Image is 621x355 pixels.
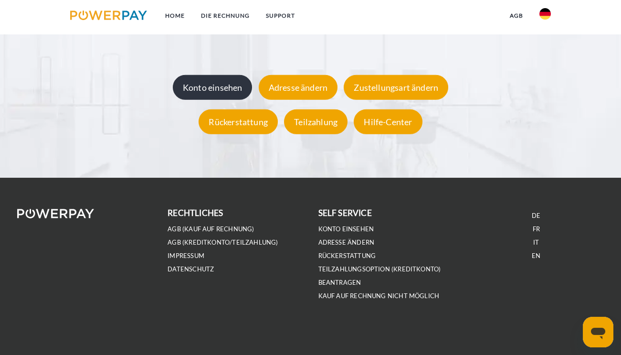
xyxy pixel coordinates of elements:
[502,7,531,24] a: agb
[170,82,255,93] a: Konto einsehen
[533,238,539,247] a: IT
[173,75,253,100] div: Konto einsehen
[168,252,204,260] a: IMPRESSUM
[258,7,303,24] a: SUPPORT
[341,82,451,93] a: Zustellungsart ändern
[344,75,448,100] div: Zustellungsart ändern
[354,109,422,134] div: Hilfe-Center
[284,109,347,134] div: Teilzahlung
[532,212,540,220] a: DE
[318,208,372,218] b: self service
[256,82,340,93] a: Adresse ändern
[157,7,193,24] a: Home
[168,238,278,247] a: AGB (Kreditkonto/Teilzahlung)
[196,117,280,127] a: Rückerstattung
[583,317,613,347] iframe: Schaltfläche zum Öffnen des Messaging-Fensters
[282,117,350,127] a: Teilzahlung
[168,265,214,273] a: DATENSCHUTZ
[533,225,540,233] a: FR
[539,8,551,20] img: de
[259,75,338,100] div: Adresse ändern
[193,7,258,24] a: DIE RECHNUNG
[318,292,440,300] a: Kauf auf Rechnung nicht möglich
[318,252,376,260] a: Rückerstattung
[168,225,254,233] a: AGB (Kauf auf Rechnung)
[351,117,424,127] a: Hilfe-Center
[70,11,147,20] img: logo-powerpay.svg
[318,225,374,233] a: Konto einsehen
[532,252,540,260] a: EN
[318,265,441,287] a: Teilzahlungsoption (KREDITKONTO) beantragen
[17,209,94,218] img: logo-powerpay-white.svg
[318,238,375,247] a: Adresse ändern
[199,109,278,134] div: Rückerstattung
[168,208,223,218] b: rechtliches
